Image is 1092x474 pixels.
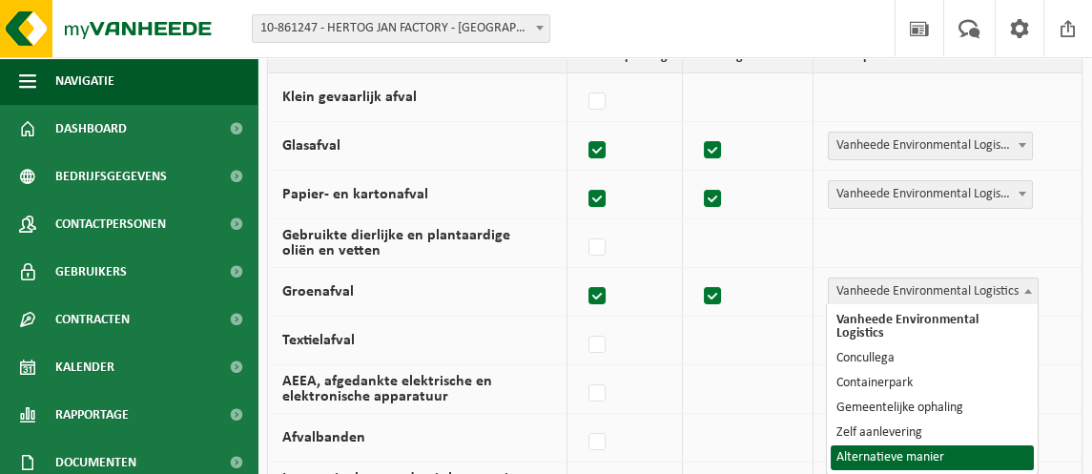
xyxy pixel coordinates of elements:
span: Vanheede Environmental Logistics [829,278,1038,305]
span: Vanheede Environmental Logistics [828,132,1033,160]
span: Gebruikers [55,248,127,296]
label: AEEA, afgedankte elektrische en elektronische apparatuur [282,374,492,404]
label: Textielafval [282,333,355,348]
span: 10-861247 - HERTOG JAN FACTORY - ZEDELGEM [253,15,549,42]
span: Contracten [55,296,130,343]
span: Contactpersonen [55,200,166,248]
span: Kalender [55,343,114,391]
label: Groenafval [282,284,354,299]
li: Alternatieve manier [831,445,1034,470]
label: Afvalbanden [282,430,365,445]
li: Vanheede Environmental Logistics [831,308,1034,346]
li: Gemeentelijke ophaling [831,396,1034,421]
span: Navigatie [55,57,114,105]
span: Vanheede Environmental Logistics [828,278,1039,306]
li: Containerpark [831,371,1034,396]
span: Vanheede Environmental Logistics [828,180,1033,209]
label: Klein gevaarlijk afval [282,90,417,105]
span: Rapportage [55,391,129,439]
label: Gebruikte dierlijke en plantaardige oliën en vetten [282,228,510,258]
span: Bedrijfsgegevens [55,153,167,200]
li: Zelf aanlevering [831,421,1034,445]
span: Dashboard [55,105,127,153]
label: Papier- en kartonafval [282,187,428,202]
label: Glasafval [282,138,340,154]
span: Vanheede Environmental Logistics [829,133,1032,159]
span: Vanheede Environmental Logistics [829,181,1032,208]
li: Concullega [831,346,1034,371]
span: 10-861247 - HERTOG JAN FACTORY - ZEDELGEM [252,14,550,43]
